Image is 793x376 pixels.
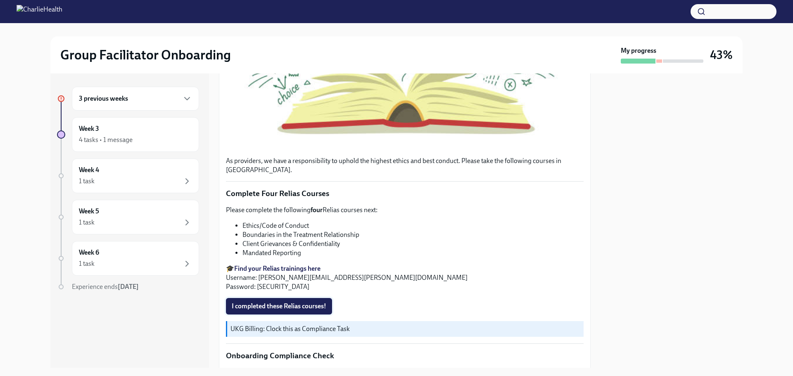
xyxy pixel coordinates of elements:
img: CharlieHealth [17,5,62,18]
strong: four [311,206,323,214]
p: 🎓 Username: [PERSON_NAME][EMAIL_ADDRESS][PERSON_NAME][DOMAIN_NAME] Password: [SECURITY_DATA] [226,264,584,291]
div: 1 task [79,177,95,186]
h3: 43% [710,47,733,62]
p: Complete Four Relias Courses [226,188,584,199]
h6: 3 previous weeks [79,94,128,103]
div: 1 task [79,259,95,268]
p: UKG Billing: Clock this as Compliance Task [230,324,580,333]
li: Boundaries in the Treatment Relationship [242,230,584,239]
button: I completed these Relias courses! [226,298,332,315]
a: Find your Relias trainings here [234,265,321,272]
span: Experience ends [72,283,139,291]
a: Week 34 tasks • 1 message [57,117,199,152]
li: Client Grievances & Confidentiality [242,239,584,248]
p: As providers, we have a responsibility to uphold the highest ethics and best conduct. Please take... [226,156,584,175]
h6: Week 5 [79,207,99,216]
p: Please complete the following Relias courses next: [226,206,584,215]
strong: My progress [621,46,656,55]
h6: Week 3 [79,124,99,133]
a: Week 61 task [57,241,199,276]
div: 1 task [79,218,95,227]
span: I completed these Relias courses! [232,302,326,310]
a: Week 41 task [57,158,199,193]
strong: [DATE] [118,283,139,291]
h6: Week 6 [79,248,99,257]
h2: Group Facilitator Onboarding [60,47,231,63]
li: Mandated Reporting [242,248,584,258]
li: Ethics/Code of Conduct [242,221,584,230]
a: Week 51 task [57,200,199,234]
p: Onboarding Compliance Check [226,350,584,361]
h6: Week 4 [79,166,99,175]
div: 4 tasks • 1 message [79,135,133,144]
div: 3 previous weeks [72,87,199,111]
